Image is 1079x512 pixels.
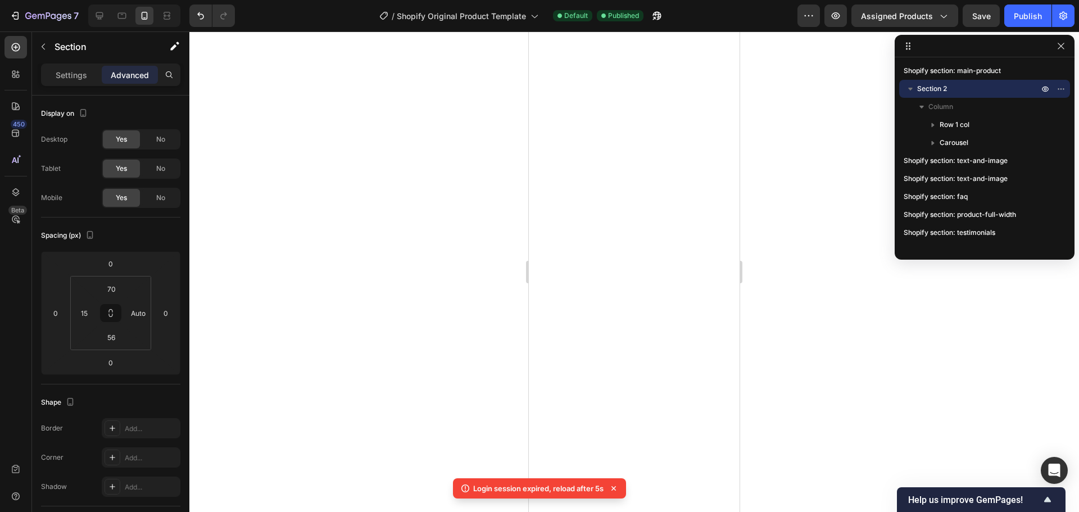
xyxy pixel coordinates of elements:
[111,69,149,81] p: Advanced
[11,120,27,129] div: 450
[41,228,97,243] div: Spacing (px)
[156,193,165,203] span: No
[972,11,991,21] span: Save
[116,193,127,203] span: Yes
[125,482,178,492] div: Add...
[1041,457,1068,484] div: Open Intercom Messenger
[904,245,1027,256] span: Shopify section: product-recommendations
[41,452,64,463] div: Corner
[904,191,968,202] span: Shopify section: faq
[904,173,1008,184] span: Shopify section: text-and-image
[125,453,178,463] div: Add...
[156,164,165,174] span: No
[116,164,127,174] span: Yes
[608,11,639,21] span: Published
[41,423,63,433] div: Border
[861,10,933,22] span: Assigned Products
[41,106,90,121] div: Display on
[392,10,395,22] span: /
[125,424,178,434] div: Add...
[851,4,958,27] button: Assigned Products
[74,9,79,22] p: 7
[41,395,77,410] div: Shape
[564,11,588,21] span: Default
[940,119,969,130] span: Row 1 col
[529,31,740,512] iframe: Design area
[904,209,1016,220] span: Shopify section: product-full-width
[8,206,27,215] div: Beta
[100,280,123,297] input: 70px
[100,329,123,346] input: 56px
[397,10,526,22] span: Shopify Original Product Template
[1004,4,1051,27] button: Publish
[41,193,62,203] div: Mobile
[963,4,1000,27] button: Save
[130,305,147,321] input: auto
[99,255,122,272] input: 0
[157,305,174,321] input: 0
[99,354,122,371] input: 0
[908,493,1054,506] button: Show survey - Help us improve GemPages!
[904,227,995,238] span: Shopify section: testimonials
[1014,10,1042,22] div: Publish
[56,69,87,81] p: Settings
[904,155,1008,166] span: Shopify section: text-and-image
[41,134,67,144] div: Desktop
[908,495,1041,505] span: Help us improve GemPages!
[41,164,61,174] div: Tablet
[904,65,1001,76] span: Shopify section: main-product
[55,40,147,53] p: Section
[189,4,235,27] div: Undo/Redo
[41,482,67,492] div: Shadow
[156,134,165,144] span: No
[917,83,947,94] span: Section 2
[76,305,93,321] input: 15px
[47,305,64,321] input: 0
[473,483,604,494] p: Login session expired, reload after 5s
[4,4,84,27] button: 7
[940,137,968,148] span: Carousel
[116,134,127,144] span: Yes
[928,101,953,112] span: Column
